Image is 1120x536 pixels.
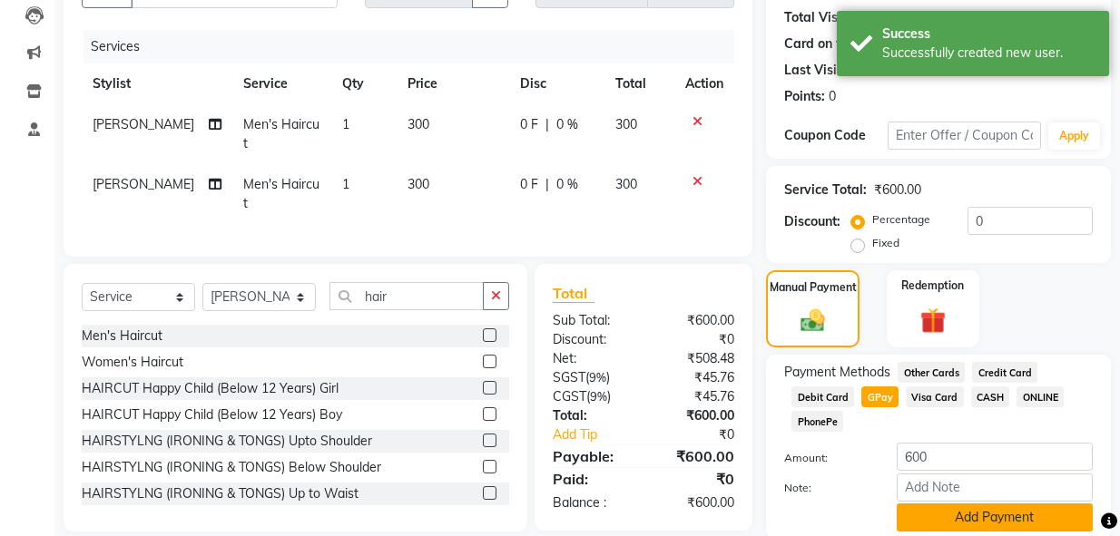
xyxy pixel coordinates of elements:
[243,116,319,151] span: Men's Haircut
[553,388,586,404] span: CGST
[329,282,484,310] input: Search or Scan
[539,330,644,349] div: Discount:
[408,116,429,132] span: 300
[331,63,397,104] th: Qty
[661,425,748,444] div: ₹0
[232,63,331,104] th: Service
[906,386,964,407] span: Visa Card
[882,44,1095,63] div: Successfully created new user.
[589,370,606,385] span: 9%
[408,176,429,192] span: 300
[93,176,194,192] span: [PERSON_NAME]
[771,450,882,466] label: Amount:
[784,126,887,145] div: Coupon Code
[644,445,748,467] div: ₹600.00
[874,180,921,200] div: ₹600.00
[539,425,661,444] a: Add Tip
[82,379,339,398] div: HAIRCUT Happy Child (Below 12 Years) Girl
[615,116,637,132] span: 300
[556,175,578,194] span: 0 %
[644,468,748,490] div: ₹0
[545,175,549,194] span: |
[397,63,509,104] th: Price
[553,284,594,303] span: Total
[243,176,319,211] span: Men's Haircut
[520,115,538,134] span: 0 F
[539,406,644,425] div: Total:
[784,212,840,231] div: Discount:
[644,311,748,330] div: ₹600.00
[1048,122,1100,150] button: Apply
[644,330,748,349] div: ₹0
[861,386,899,407] span: GPay
[342,176,349,192] span: 1
[793,307,833,335] img: _cash.svg
[82,432,372,451] div: HAIRSTYLNG (IRONING & TONGS) Upto Shoulder
[784,180,867,200] div: Service Total:
[82,326,162,346] div: Men's Haircut
[784,363,890,382] span: Payment Methods
[1017,386,1064,407] span: ONLINE
[82,63,232,104] th: Stylist
[770,279,857,296] label: Manual Payment
[590,389,607,404] span: 9%
[872,235,899,251] label: Fixed
[644,493,748,512] div: ₹600.00
[545,115,549,134] span: |
[539,349,644,368] div: Net:
[82,405,342,424] div: HAIRCUT Happy Child (Below 12 Years) Boy
[539,368,644,387] div: ( )
[615,176,637,192] span: 300
[972,362,1037,383] span: Credit Card
[912,305,955,337] img: _gift.svg
[539,311,644,330] div: Sub Total:
[539,493,644,512] div: Balance :
[520,175,538,194] span: 0 F
[791,386,854,407] span: Debit Card
[829,87,836,106] div: 0
[872,211,930,228] label: Percentage
[84,30,748,63] div: Services
[644,406,748,425] div: ₹600.00
[897,503,1093,531] button: Add Payment
[897,443,1093,471] input: Amount
[784,8,856,27] div: Total Visits:
[93,116,194,132] span: [PERSON_NAME]
[888,122,1042,150] input: Enter Offer / Coupon Code
[644,349,748,368] div: ₹508.48
[784,61,845,80] div: Last Visit:
[644,368,748,387] div: ₹45.76
[539,468,644,490] div: Paid:
[897,473,1093,502] input: Add Note
[971,386,1010,407] span: CASH
[82,458,381,477] div: HAIRSTYLNG (IRONING & TONGS) Below Shoulder
[539,445,644,467] div: Payable:
[882,24,1095,44] div: Success
[604,63,675,104] th: Total
[539,387,644,406] div: ( )
[509,63,604,104] th: Disc
[674,63,734,104] th: Action
[791,411,843,432] span: PhonePe
[901,278,964,294] label: Redemption
[556,115,578,134] span: 0 %
[784,87,825,106] div: Points:
[82,353,183,372] div: Women's Haircut
[784,34,859,54] div: Card on file:
[644,387,748,406] div: ₹45.76
[898,362,965,383] span: Other Cards
[553,369,585,385] span: SGST
[771,480,882,496] label: Note:
[82,484,359,503] div: HAIRSTYLNG (IRONING & TONGS) Up to Waist
[342,116,349,132] span: 1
